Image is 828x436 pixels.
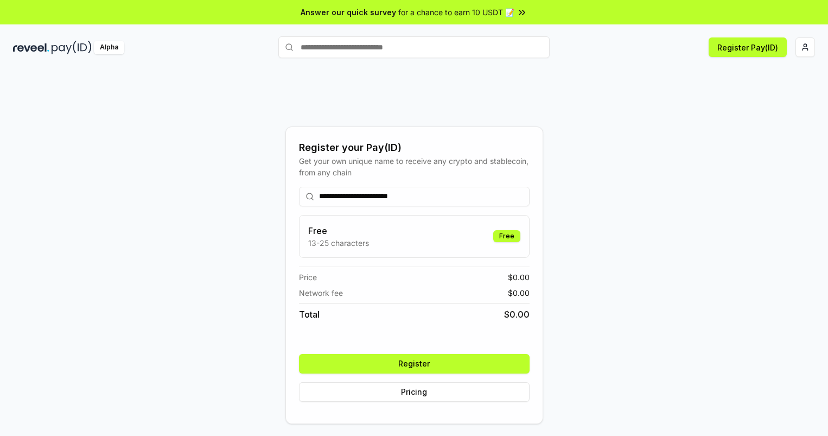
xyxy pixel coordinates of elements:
[398,7,514,18] span: for a chance to earn 10 USDT 📝
[308,237,369,249] p: 13-25 characters
[709,37,787,57] button: Register Pay(ID)
[493,230,520,242] div: Free
[301,7,396,18] span: Answer our quick survey
[299,354,530,374] button: Register
[299,155,530,178] div: Get your own unique name to receive any crypto and stablecoin, from any chain
[308,224,369,237] h3: Free
[299,140,530,155] div: Register your Pay(ID)
[52,41,92,54] img: pay_id
[299,308,320,321] span: Total
[508,271,530,283] span: $ 0.00
[13,41,49,54] img: reveel_dark
[299,287,343,299] span: Network fee
[508,287,530,299] span: $ 0.00
[504,308,530,321] span: $ 0.00
[94,41,124,54] div: Alpha
[299,382,530,402] button: Pricing
[299,271,317,283] span: Price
